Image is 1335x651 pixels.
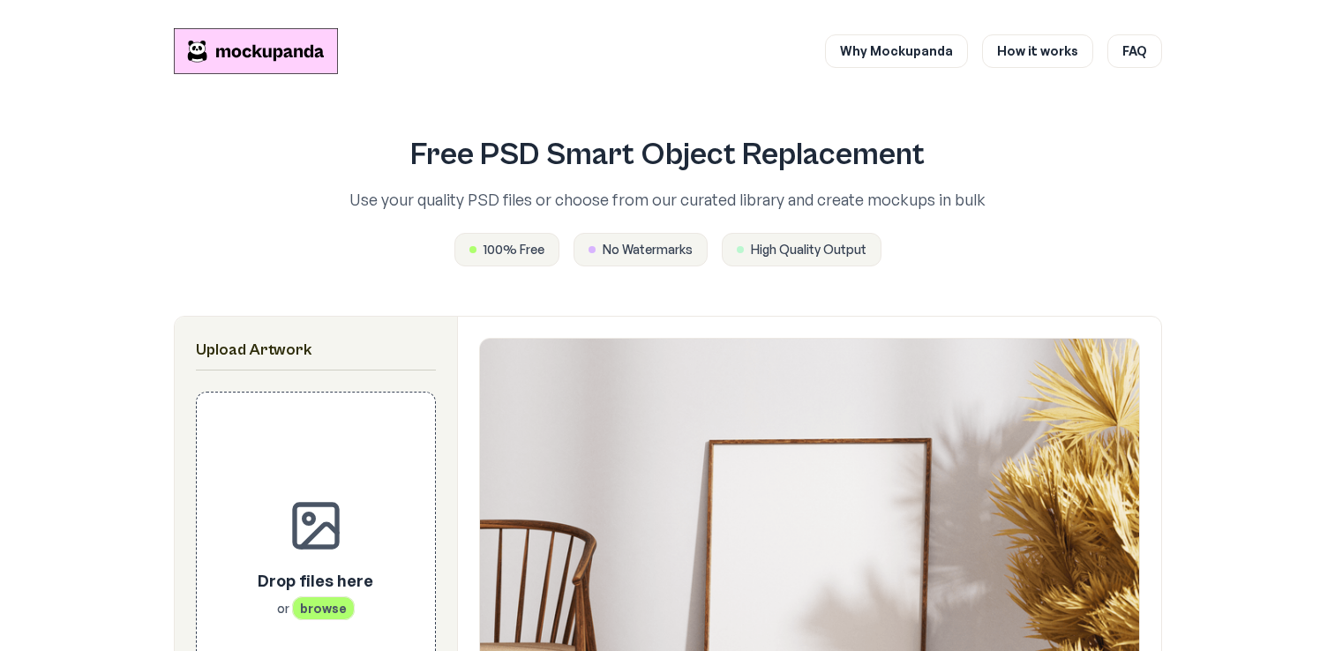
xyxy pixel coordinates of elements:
p: Use your quality PSD files or choose from our curated library and create mockups in bulk [273,187,1063,212]
span: No Watermarks [603,241,693,258]
h1: Free PSD Smart Object Replacement [273,138,1063,173]
p: Drop files here [258,568,373,593]
span: 100% Free [484,241,544,258]
p: or [258,600,373,617]
a: Mockupanda home [174,28,338,74]
span: browse [292,596,355,620]
h2: Upload Artwork [196,338,436,363]
a: Why Mockupanda [825,34,968,68]
img: Mockupanda [174,28,338,74]
a: How it works [982,34,1093,68]
span: High Quality Output [751,241,866,258]
a: FAQ [1107,34,1162,68]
